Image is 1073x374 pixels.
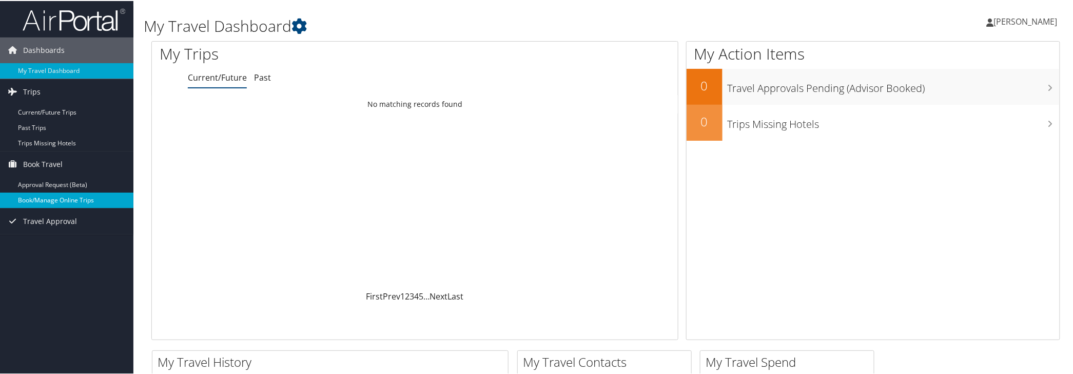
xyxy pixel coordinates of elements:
h3: Travel Approvals Pending (Advisor Booked) [728,75,1060,95]
a: 2 [405,290,409,301]
h3: Trips Missing Hotels [728,111,1060,130]
a: Prev [383,290,400,301]
a: Next [430,290,447,301]
a: First [366,290,383,301]
a: 3 [409,290,414,301]
a: 0Trips Missing Hotels [687,104,1060,140]
h2: 0 [687,76,723,93]
a: 5 [419,290,423,301]
td: No matching records found [152,94,678,113]
h1: My Action Items [687,42,1060,64]
span: Travel Approval [23,208,77,233]
h1: My Trips [160,42,451,64]
a: Current/Future [188,71,247,82]
span: [PERSON_NAME] [994,15,1058,26]
a: [PERSON_NAME] [987,5,1068,36]
h1: My Travel Dashboard [144,14,760,36]
span: Trips [23,78,41,104]
h2: My Travel Contacts [523,352,691,370]
span: Dashboards [23,36,65,62]
span: … [423,290,430,301]
a: Last [447,290,463,301]
span: Book Travel [23,151,63,176]
h2: 0 [687,112,723,129]
h2: My Travel History [158,352,508,370]
a: Past [254,71,271,82]
h2: My Travel Spend [706,352,874,370]
a: 4 [414,290,419,301]
a: 0Travel Approvals Pending (Advisor Booked) [687,68,1060,104]
img: airportal-logo.png [23,7,125,31]
a: 1 [400,290,405,301]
